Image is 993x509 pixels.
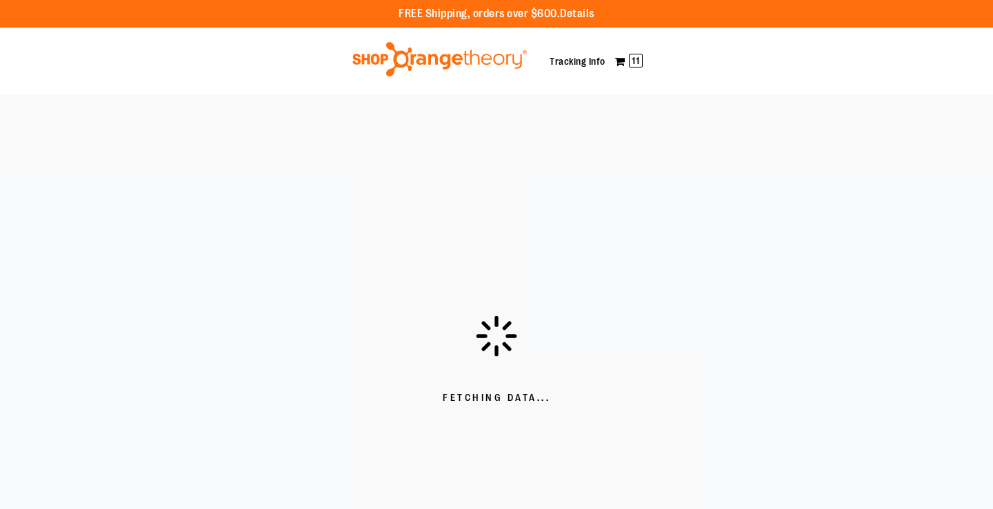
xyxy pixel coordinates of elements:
p: FREE Shipping, orders over $600. [399,6,594,22]
span: 11 [629,54,643,67]
a: Details [560,8,594,20]
span: Fetching Data... [443,391,550,405]
a: Tracking Info [550,56,605,67]
img: Shop Orangetheory [350,42,529,76]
